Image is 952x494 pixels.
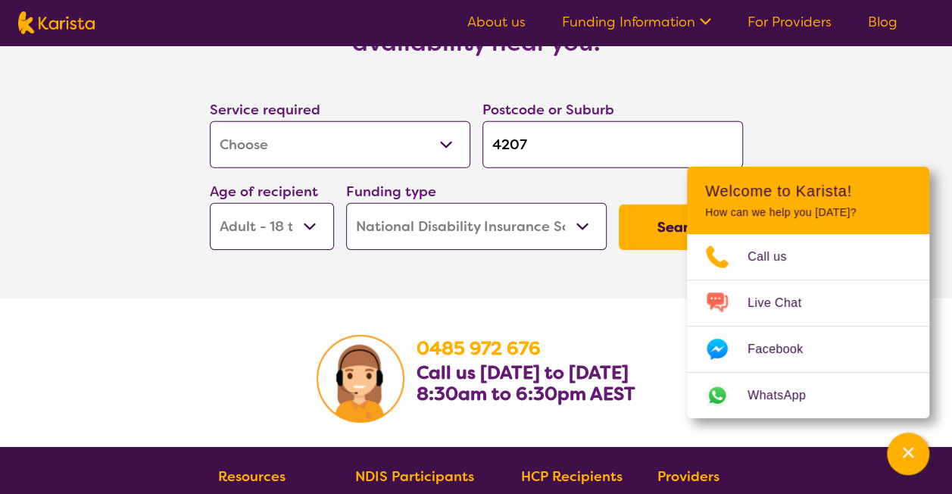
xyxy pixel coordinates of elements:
[705,182,911,200] h2: Welcome to Karista!
[619,205,743,250] button: Search
[210,101,320,119] label: Service required
[687,234,929,418] ul: Choose channel
[482,101,614,119] label: Postcode or Suburb
[748,338,821,361] span: Facebook
[417,336,541,361] a: 0485 972 676
[482,121,743,168] input: Type
[18,11,95,34] img: Karista logo
[687,373,929,418] a: Web link opens in a new tab.
[748,13,832,31] a: For Providers
[417,382,635,406] b: 8:30am to 6:30pm AEST
[317,335,404,423] img: Karista Client Service
[748,245,805,268] span: Call us
[218,467,286,486] b: Resources
[417,361,629,385] b: Call us [DATE] to [DATE]
[705,206,911,219] p: How can we help you [DATE]?
[467,13,526,31] a: About us
[657,467,719,486] b: Providers
[355,467,474,486] b: NDIS Participants
[210,183,318,201] label: Age of recipient
[887,433,929,475] button: Channel Menu
[562,13,711,31] a: Funding Information
[868,13,897,31] a: Blog
[748,292,819,314] span: Live Chat
[520,467,622,486] b: HCP Recipients
[346,183,436,201] label: Funding type
[687,167,929,418] div: Channel Menu
[748,384,824,407] span: WhatsApp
